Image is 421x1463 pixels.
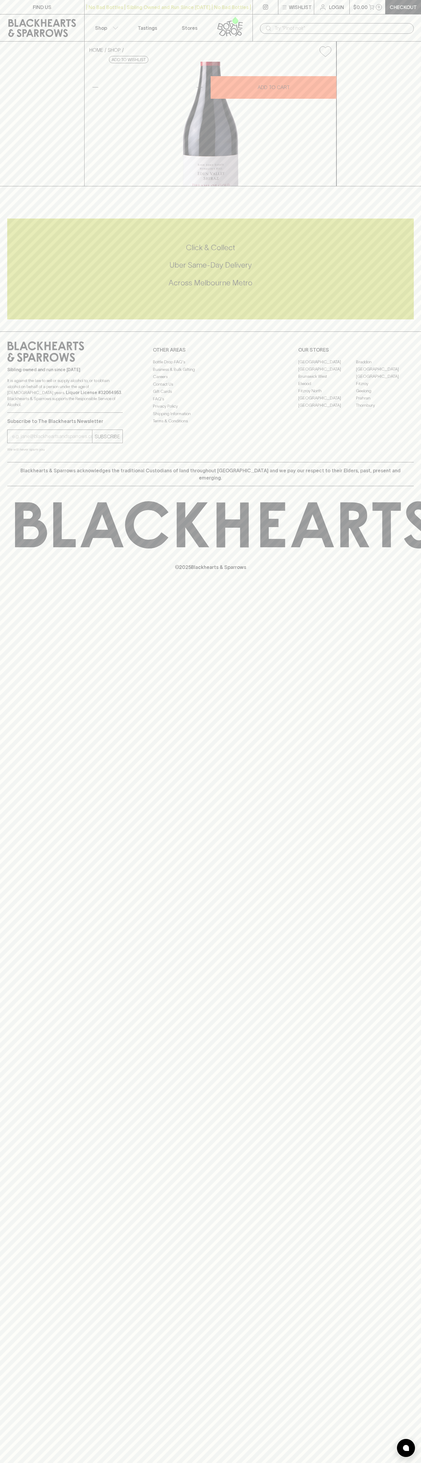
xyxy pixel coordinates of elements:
[89,47,103,53] a: HOME
[329,4,344,11] p: Login
[153,373,268,381] a: Careers
[298,358,356,365] a: [GEOGRAPHIC_DATA]
[153,366,268,373] a: Business & Bulk Gifting
[108,47,121,53] a: SHOP
[95,433,120,440] p: SUBSCRIBE
[298,365,356,373] a: [GEOGRAPHIC_DATA]
[153,410,268,417] a: Shipping Information
[153,359,268,366] a: Bottle Drop FAQ's
[109,56,148,63] button: Add to wishlist
[153,395,268,402] a: FAQ's
[211,76,336,99] button: ADD TO CART
[356,365,414,373] a: [GEOGRAPHIC_DATA]
[298,387,356,394] a: Fitzroy North
[378,5,380,9] p: 0
[153,388,268,395] a: Gift Cards
[182,24,197,32] p: Stores
[289,4,312,11] p: Wishlist
[7,243,414,253] h5: Click & Collect
[7,367,123,373] p: Sibling owned and run since [DATE]
[298,373,356,380] a: Brunswick West
[298,346,414,353] p: OUR STORES
[356,358,414,365] a: Braddon
[153,403,268,410] a: Privacy Policy
[7,278,414,288] h5: Across Melbourne Metro
[138,24,157,32] p: Tastings
[356,402,414,409] a: Thornbury
[33,4,51,11] p: FIND US
[7,219,414,319] div: Call to action block
[317,44,334,59] button: Add to wishlist
[403,1445,409,1451] img: bubble-icon
[274,23,409,33] input: Try "Pinot noir"
[85,14,127,41] button: Shop
[356,387,414,394] a: Geelong
[258,84,290,91] p: ADD TO CART
[85,62,336,186] img: 38093.png
[298,380,356,387] a: Elwood
[153,346,268,353] p: OTHER AREAS
[7,377,123,408] p: It is against the law to sell or supply alcohol to, or to obtain alcohol on behalf of a person un...
[66,390,121,395] strong: Liquor License #32064953
[298,402,356,409] a: [GEOGRAPHIC_DATA]
[390,4,417,11] p: Checkout
[353,4,368,11] p: $0.00
[7,418,123,425] p: Subscribe to The Blackhearts Newsletter
[153,418,268,425] a: Terms & Conditions
[356,380,414,387] a: Fitzroy
[356,373,414,380] a: [GEOGRAPHIC_DATA]
[356,394,414,402] a: Prahran
[95,24,107,32] p: Shop
[92,430,122,443] button: SUBSCRIBE
[7,446,123,452] p: We will never spam you
[12,432,92,441] input: e.g. jane@blackheartsandsparrows.com.au
[298,394,356,402] a: [GEOGRAPHIC_DATA]
[7,260,414,270] h5: Uber Same-Day Delivery
[153,381,268,388] a: Contact Us
[169,14,211,41] a: Stores
[126,14,169,41] a: Tastings
[12,467,409,481] p: Blackhearts & Sparrows acknowledges the traditional Custodians of land throughout [GEOGRAPHIC_DAT...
